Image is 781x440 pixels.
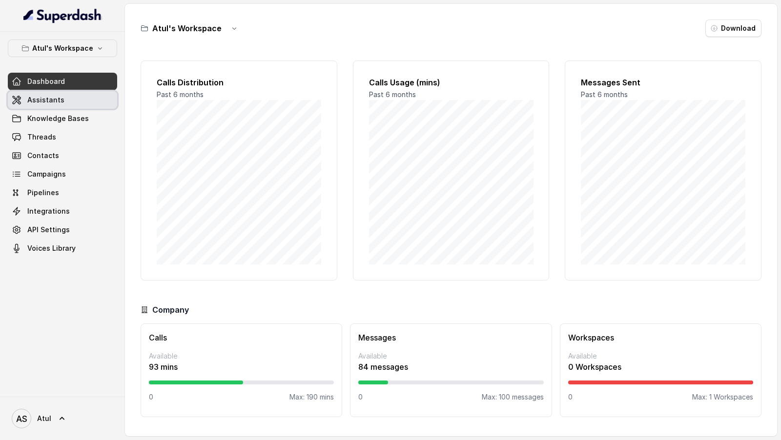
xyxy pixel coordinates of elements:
[358,361,543,373] p: 84 messages
[369,77,534,88] h2: Calls Usage (mins)
[149,392,153,402] p: 0
[157,77,321,88] h2: Calls Distribution
[8,40,117,57] button: Atul's Workspace
[152,304,189,316] h3: Company
[157,90,204,99] span: Past 6 months
[27,77,65,86] span: Dashboard
[149,351,334,361] p: Available
[27,151,59,160] span: Contacts
[482,392,544,402] p: Max: 100 messages
[692,392,753,402] p: Max: 1 Workspaces
[568,361,753,373] p: 0 Workspaces
[8,110,117,127] a: Knowledge Bases
[23,8,102,23] img: light.svg
[27,169,66,179] span: Campaigns
[8,184,117,201] a: Pipelines
[358,332,543,343] h3: Messages
[27,206,70,216] span: Integrations
[8,73,117,90] a: Dashboard
[705,20,761,37] button: Download
[8,147,117,164] a: Contacts
[8,165,117,183] a: Campaigns
[8,221,117,239] a: API Settings
[27,243,76,253] span: Voices Library
[149,332,334,343] h3: Calls
[358,392,363,402] p: 0
[369,90,416,99] span: Past 6 months
[37,414,51,423] span: Atul
[16,414,27,424] text: AS
[149,361,334,373] p: 93 mins
[581,77,745,88] h2: Messages Sent
[8,405,117,432] a: Atul
[8,128,117,146] a: Threads
[32,42,93,54] p: Atul's Workspace
[289,392,334,402] p: Max: 190 mins
[581,90,628,99] span: Past 6 months
[152,22,222,34] h3: Atul's Workspace
[568,351,753,361] p: Available
[27,95,64,105] span: Assistants
[8,91,117,109] a: Assistants
[27,132,56,142] span: Threads
[8,202,117,220] a: Integrations
[568,332,753,343] h3: Workspaces
[358,351,543,361] p: Available
[568,392,573,402] p: 0
[27,114,89,123] span: Knowledge Bases
[8,240,117,257] a: Voices Library
[27,188,59,198] span: Pipelines
[27,225,70,235] span: API Settings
